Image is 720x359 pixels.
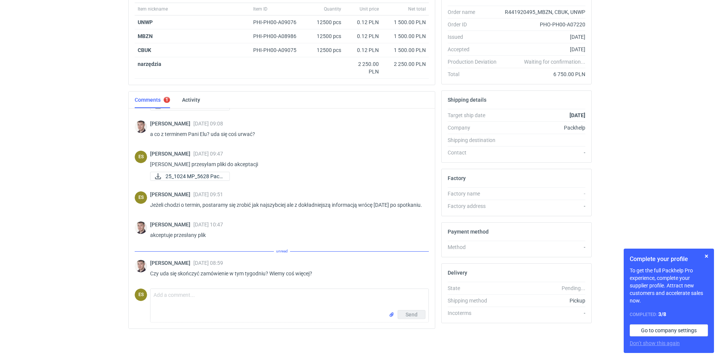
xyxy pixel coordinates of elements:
span: 25_1024 MP_5628 Pack... [166,172,223,180]
h2: Delivery [448,270,467,276]
strong: CBUK [138,47,151,53]
div: 2 250.00 PLN [347,60,379,75]
strong: 3 / 8 [658,311,666,317]
div: Method [448,243,503,251]
div: Elżbieta Sybilska [135,151,147,163]
span: [PERSON_NAME] [150,121,193,127]
div: [DATE] [503,46,585,53]
a: Comments1 [135,92,170,108]
span: Unit price [360,6,379,12]
div: Shipping method [448,297,503,304]
a: MBZN [138,33,153,39]
div: 12500 pcs [307,15,344,29]
div: [DATE] [503,33,585,41]
span: [DATE] 09:47 [193,151,223,157]
div: - [503,190,585,197]
span: Net total [408,6,426,12]
span: Send [406,312,418,317]
div: 1 500.00 PLN [385,32,426,40]
div: Elżbieta Sybilska [135,191,147,204]
figcaption: ES [135,289,147,301]
img: Maciej Sikora [135,121,147,133]
button: Send [398,310,425,319]
span: unread [274,247,290,255]
span: [PERSON_NAME] [150,191,193,197]
a: Go to company settings [630,324,708,336]
span: [DATE] 09:51 [193,191,223,197]
div: 6 750.00 PLN [503,70,585,78]
div: - [503,309,585,317]
span: Item nickname [138,6,168,12]
div: Contact [448,149,503,156]
a: Activity [182,92,200,108]
p: To get the full Packhelp Pro experience, complete your supplier profile. Attract new customers an... [630,267,708,304]
img: Maciej Sikora [135,260,147,272]
p: Czy uda się skończyć zamówienie w tym tygodniu? Wiemy coś więcej? [150,269,423,278]
span: [PERSON_NAME] [150,222,193,228]
div: Order ID [448,21,503,28]
div: R441920495_MBZN, CBUK, UNWP [503,8,585,16]
div: PHI-PH00-A09075 [253,46,304,54]
div: 0.12 PLN [347,32,379,40]
span: [PERSON_NAME] [150,151,193,157]
em: Waiting for confirmation... [524,58,585,66]
span: Quantity [324,6,341,12]
div: Factory address [448,202,503,210]
div: 1 [166,97,168,102]
div: 0.12 PLN [347,46,379,54]
div: Issued [448,33,503,41]
p: [PERSON_NAME] przesyłam pliki do akceptacji [150,160,423,169]
div: 1 500.00 PLN [385,18,426,26]
div: Pickup [503,297,585,304]
div: 12500 pcs [307,29,344,43]
div: Target ship date [448,112,503,119]
div: Production Deviation [448,58,503,66]
div: 0.12 PLN [347,18,379,26]
div: Shipping destination [448,136,503,144]
div: Total [448,70,503,78]
div: Completed: [630,310,708,318]
span: [PERSON_NAME] [150,260,193,266]
div: PHI-PH00-A08986 [253,32,304,40]
div: 1 500.00 PLN [385,46,426,54]
span: [DATE] 10:47 [193,222,223,228]
div: - [503,243,585,251]
button: Don’t show this again [630,339,680,347]
span: [DATE] 08:59 [193,260,223,266]
figcaption: ES [135,191,147,204]
a: 25_1024 MP_5628 Pack... [150,172,230,181]
div: - [503,149,585,156]
figcaption: ES [135,151,147,163]
div: - [503,202,585,210]
div: Company [448,124,503,131]
strong: [DATE] [570,112,585,118]
div: Factory name [448,190,503,197]
div: PHI-PH00-A09076 [253,18,304,26]
h1: Complete your profile [630,255,708,264]
div: Incoterms [448,309,503,317]
em: Pending... [562,285,585,291]
p: Jeżeli chodzi o termin, postaramy się zrobić jak najszybciej ale z dokładniejszą informacją wrócę... [150,200,423,209]
h2: Factory [448,175,466,181]
h2: Payment method [448,229,489,235]
div: 25_1024 MP_5628 Packhelp Kartoniki 3wz.--.1A.PDF [150,172,225,181]
h2: Shipping details [448,97,486,103]
p: a co z terminem Pani Elu? uda się coś urwać? [150,130,423,139]
div: PHO-PH00-A07220 [503,21,585,28]
strong: narzędzia [138,61,161,67]
div: Elżbieta Sybilska [135,289,147,301]
strong: UNWP [138,19,153,25]
p: akceptuje przesłany plik [150,231,423,240]
div: 2 250.00 PLN [385,60,426,68]
span: Item ID [253,6,267,12]
div: Accepted [448,46,503,53]
img: Maciej Sikora [135,222,147,234]
div: State [448,284,503,292]
span: [DATE] 09:08 [193,121,223,127]
div: Order name [448,8,503,16]
div: 12500 pcs [307,43,344,57]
